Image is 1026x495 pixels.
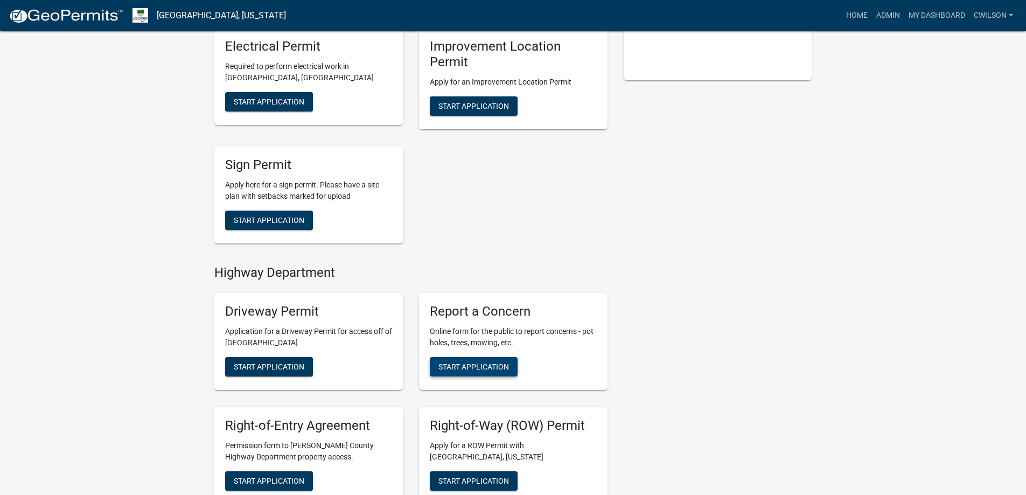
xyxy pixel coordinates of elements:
h4: Highway Department [214,265,608,281]
span: Start Application [438,477,509,485]
h5: Right-of-Way (ROW) Permit [430,418,597,434]
button: Start Application [225,92,313,111]
button: Start Application [225,471,313,491]
p: Apply for a ROW Permit with [GEOGRAPHIC_DATA], [US_STATE] [430,440,597,463]
a: [GEOGRAPHIC_DATA], [US_STATE] [157,6,286,25]
a: My Dashboard [904,5,969,26]
a: Admin [872,5,904,26]
h5: Report a Concern [430,304,597,319]
a: Home [842,5,872,26]
h5: Electrical Permit [225,39,392,54]
span: Start Application [234,215,304,224]
p: Required to perform electrical work in [GEOGRAPHIC_DATA], [GEOGRAPHIC_DATA] [225,61,392,83]
button: Start Application [225,211,313,230]
a: cwilson [969,5,1017,26]
h5: Driveway Permit [225,304,392,319]
h5: Right-of-Entry Agreement [225,418,392,434]
button: Start Application [430,96,518,116]
button: Start Application [225,357,313,377]
p: Online form for the public to report concerns - pot holes, trees, mowing, etc. [430,326,597,348]
h5: Improvement Location Permit [430,39,597,70]
button: Start Application [430,471,518,491]
span: Start Application [438,362,509,371]
button: Start Application [430,357,518,377]
p: Apply here for a sign permit. Please have a site plan with setbacks marked for upload [225,179,392,202]
span: Start Application [234,97,304,106]
span: Start Application [234,362,304,371]
h5: Sign Permit [225,157,392,173]
p: Permission form to [PERSON_NAME] County Highway Department property access. [225,440,392,463]
span: Start Application [438,101,509,110]
p: Apply for an Improvement Location Permit [430,76,597,88]
span: Start Application [234,477,304,485]
img: Morgan County, Indiana [132,8,148,23]
p: Application for a Driveway Permit for access off of [GEOGRAPHIC_DATA] [225,326,392,348]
